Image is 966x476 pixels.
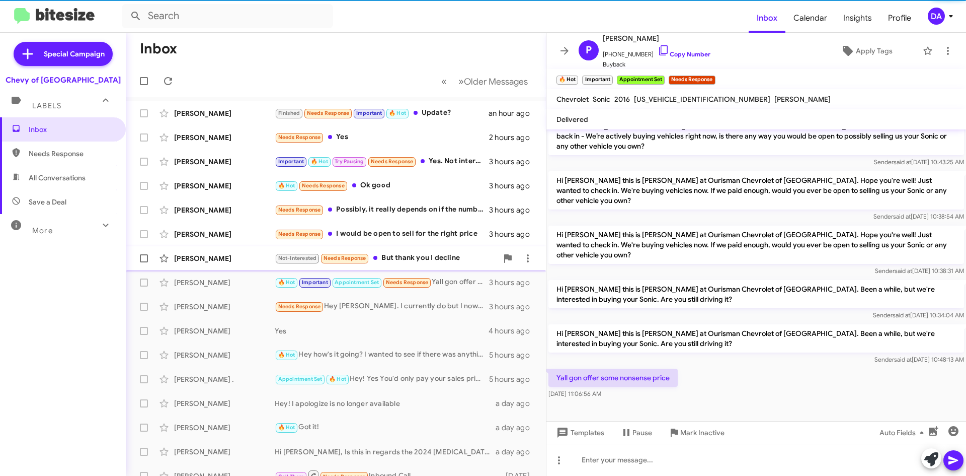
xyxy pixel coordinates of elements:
[669,76,715,85] small: Needs Response
[436,71,534,92] nav: Page navigation example
[893,213,911,220] span: said at
[496,423,538,433] div: a day ago
[275,252,498,264] div: But thank you I decline
[593,95,610,104] span: Sonic
[307,110,350,116] span: Needs Response
[554,424,604,442] span: Templates
[874,356,964,363] span: Sender [DATE] 10:48:13 AM
[278,303,321,310] span: Needs Response
[278,207,321,213] span: Needs Response
[311,158,328,165] span: 🔥 Hot
[335,158,364,165] span: Try Pausing
[874,158,964,166] span: Sender [DATE] 10:43:25 AM
[895,267,912,275] span: said at
[617,76,665,85] small: Appointment Set
[275,301,489,312] div: Hey [PERSON_NAME]. I currently do but I now live in [US_STATE]. It is my second car so I do not d...
[174,398,275,409] div: [PERSON_NAME]
[441,75,447,88] span: «
[278,352,295,358] span: 🔥 Hot
[660,424,733,442] button: Mark Inactive
[928,8,945,25] div: DA
[749,4,785,33] a: Inbox
[873,311,964,319] span: Sender [DATE] 10:34:04 AM
[603,44,710,59] span: [PHONE_NUMBER]
[278,255,317,261] span: Not-Interested
[174,302,275,312] div: [PERSON_NAME]
[278,279,295,286] span: 🔥 Hot
[489,278,538,288] div: 3 hours ago
[871,424,936,442] button: Auto Fields
[873,213,964,220] span: Sender [DATE] 10:38:54 AM
[174,253,275,263] div: [PERSON_NAME]
[489,132,538,143] div: 2 hours ago
[329,376,346,382] span: 🔥 Hot
[464,76,528,87] span: Older Messages
[278,376,323,382] span: Appointment Set
[278,231,321,237] span: Needs Response
[29,197,66,207] span: Save a Deal
[489,108,538,118] div: an hour ago
[174,181,275,191] div: [PERSON_NAME]
[174,132,275,143] div: [PERSON_NAME]
[435,71,453,92] button: Previous
[658,50,710,58] a: Copy Number
[548,117,964,155] p: Hello [PERSON_NAME] this is [PERSON_NAME] at Ourisman Chevrolet of [GEOGRAPHIC_DATA]. Just wanted...
[919,8,955,25] button: DA
[14,42,113,66] a: Special Campaign
[894,356,912,363] span: said at
[335,279,379,286] span: Appointment Set
[140,41,177,57] h1: Inbox
[556,115,588,124] span: Delivered
[6,75,121,85] div: Chevy of [GEOGRAPHIC_DATA]
[275,156,489,167] div: Yes. Not interested in selling.
[634,95,770,104] span: [US_VEHICLE_IDENTIFICATION_NUMBER]
[32,101,61,110] span: Labels
[489,374,538,384] div: 5 hours ago
[680,424,725,442] span: Mark Inactive
[546,424,612,442] button: Templates
[489,229,538,239] div: 3 hours ago
[489,181,538,191] div: 3 hours ago
[29,149,114,159] span: Needs Response
[496,447,538,457] div: a day ago
[275,204,489,216] div: Possibly, it really depends on if the numbers work for me.
[556,76,578,85] small: 🔥 Hot
[632,424,652,442] span: Pause
[489,302,538,312] div: 3 hours ago
[275,349,489,361] div: Hey how's it going? I wanted to see if there was anything I could do to help earn your business?
[302,182,345,189] span: Needs Response
[880,4,919,33] span: Profile
[32,226,53,235] span: More
[29,124,114,134] span: Inbox
[275,180,489,191] div: Ok good
[548,226,964,264] p: Hi [PERSON_NAME] this is [PERSON_NAME] at Ourisman Chevrolet of [GEOGRAPHIC_DATA]. Hope you're we...
[174,157,275,167] div: [PERSON_NAME]
[489,157,538,167] div: 3 hours ago
[835,4,880,33] a: Insights
[29,173,86,183] span: All Conversations
[489,326,538,336] div: 4 hours ago
[356,110,382,116] span: Important
[275,373,489,385] div: Hey! Yes You'd only pay your sales price + $800 Processing Fee. After that you pay your local tax...
[302,279,328,286] span: Important
[489,205,538,215] div: 3 hours ago
[614,95,630,104] span: 2016
[278,424,295,431] span: 🔥 Hot
[875,267,964,275] span: Sender [DATE] 10:38:31 AM
[174,423,275,433] div: [PERSON_NAME]
[174,229,275,239] div: [PERSON_NAME]
[275,107,489,119] div: Update?
[893,311,910,319] span: said at
[548,171,964,210] p: Hi [PERSON_NAME] this is [PERSON_NAME] at Ourisman Chevrolet of [GEOGRAPHIC_DATA]. Hope you're we...
[174,278,275,288] div: [PERSON_NAME]
[785,4,835,33] a: Calendar
[275,422,496,433] div: Got it!
[548,369,678,387] p: Yall gon offer some nonsense price
[452,71,534,92] button: Next
[275,228,489,240] div: I would be open to sell for the right price
[458,75,464,88] span: »
[275,277,489,288] div: Yall gon offer some nonsense price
